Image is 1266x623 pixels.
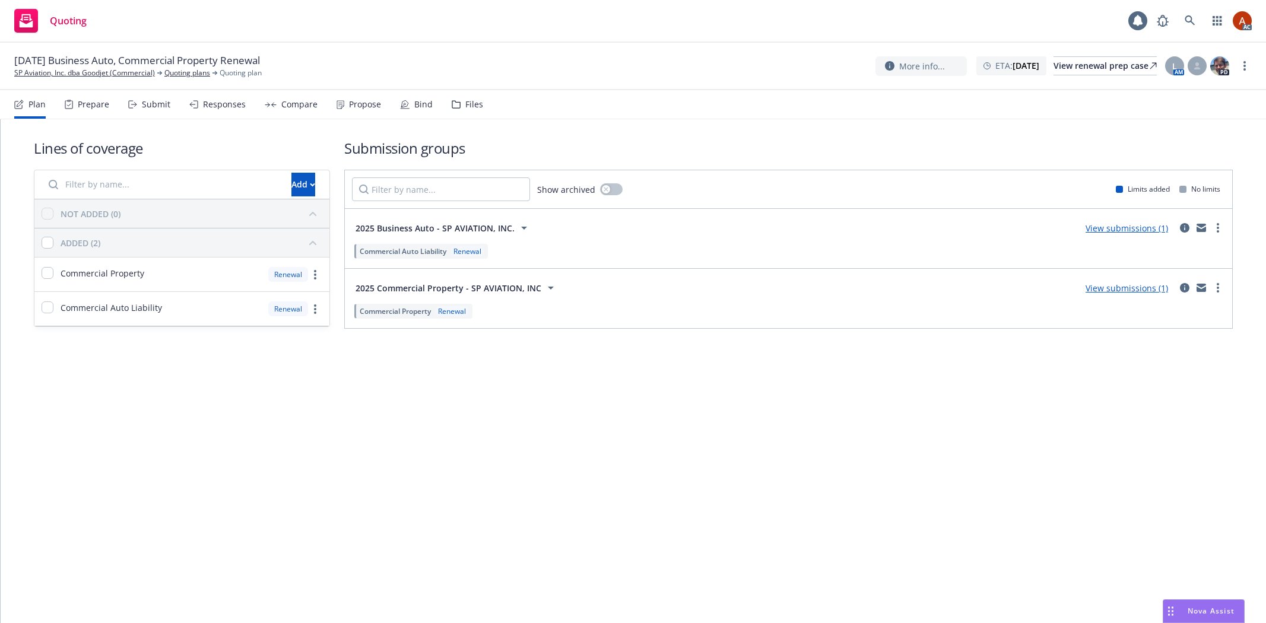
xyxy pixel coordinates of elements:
[14,68,155,78] a: SP Aviation, Inc. dba Goodjet (Commercial)
[1210,56,1229,75] img: photo
[1151,9,1175,33] a: Report a Bug
[61,204,322,223] button: NOT ADDED (0)
[1116,184,1170,194] div: Limits added
[9,4,91,37] a: Quoting
[50,16,87,26] span: Quoting
[1238,59,1252,73] a: more
[268,267,308,282] div: Renewal
[268,301,308,316] div: Renewal
[1163,600,1178,622] div: Drag to move
[291,173,315,196] div: Add
[1179,184,1220,194] div: No limits
[1163,599,1245,623] button: Nova Assist
[1178,221,1192,235] a: circleInformation
[1178,9,1202,33] a: Search
[308,268,322,282] a: more
[1054,56,1157,75] a: View renewal prep case
[61,233,322,252] button: ADDED (2)
[1233,11,1252,30] img: photo
[360,246,446,256] span: Commercial Auto Liability
[349,100,381,109] div: Propose
[352,177,530,201] input: Filter by name...
[164,68,210,78] a: Quoting plans
[61,208,120,220] div: NOT ADDED (0)
[465,100,483,109] div: Files
[360,306,431,316] span: Commercial Property
[436,306,468,316] div: Renewal
[220,68,262,78] span: Quoting plan
[356,282,541,294] span: 2025 Commercial Property - SP AVIATION, INC
[414,100,433,109] div: Bind
[1211,281,1225,295] a: more
[1054,57,1157,75] div: View renewal prep case
[451,246,484,256] div: Renewal
[1205,9,1229,33] a: Switch app
[995,59,1039,72] span: ETA :
[142,100,170,109] div: Submit
[1178,281,1192,295] a: circleInformation
[281,100,318,109] div: Compare
[1086,282,1168,294] a: View submissions (1)
[1211,221,1225,235] a: more
[28,100,46,109] div: Plan
[34,138,330,158] h1: Lines of coverage
[308,302,322,316] a: more
[61,237,100,249] div: ADDED (2)
[537,183,595,196] span: Show archived
[1172,60,1177,72] span: L
[61,301,162,314] span: Commercial Auto Liability
[1086,223,1168,234] a: View submissions (1)
[352,276,561,300] button: 2025 Commercial Property - SP AVIATION, INC
[14,53,260,68] span: [DATE] Business Auto, Commercial Property Renewal
[875,56,967,76] button: More info...
[1194,281,1208,295] a: mail
[203,100,246,109] div: Responses
[61,267,144,279] span: Commercial Property
[1188,606,1235,616] span: Nova Assist
[291,173,315,196] button: Add
[899,60,945,72] span: More info...
[78,100,109,109] div: Prepare
[1194,221,1208,235] a: mail
[352,216,535,240] button: 2025 Business Auto - SP AVIATION, INC.
[344,138,1233,158] h1: Submission groups
[1013,60,1039,71] strong: [DATE]
[42,173,284,196] input: Filter by name...
[356,222,515,234] span: 2025 Business Auto - SP AVIATION, INC.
